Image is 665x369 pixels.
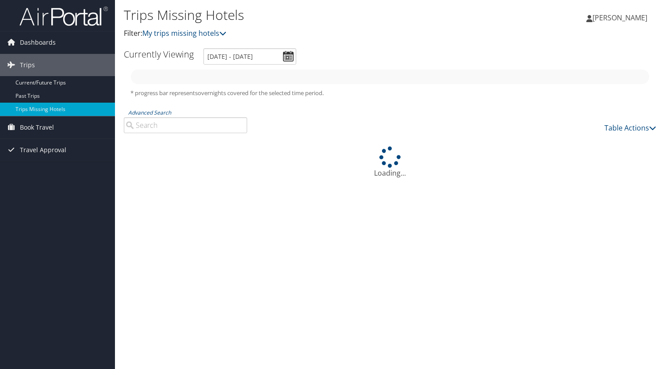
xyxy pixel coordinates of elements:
span: [PERSON_NAME] [592,13,647,23]
a: [PERSON_NAME] [586,4,656,31]
input: [DATE] - [DATE] [203,48,296,65]
a: Advanced Search [128,109,171,116]
h1: Trips Missing Hotels [124,6,479,24]
span: Travel Approval [20,139,66,161]
h5: * progress bar represents overnights covered for the selected time period. [130,89,650,97]
p: Filter: [124,28,479,39]
h3: Currently Viewing [124,48,194,60]
a: My trips missing hotels [142,28,226,38]
span: Book Travel [20,116,54,138]
span: Trips [20,54,35,76]
a: Table Actions [604,123,656,133]
input: Advanced Search [124,117,247,133]
span: Dashboards [20,31,56,54]
div: Loading... [124,146,656,178]
img: airportal-logo.png [19,6,108,27]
